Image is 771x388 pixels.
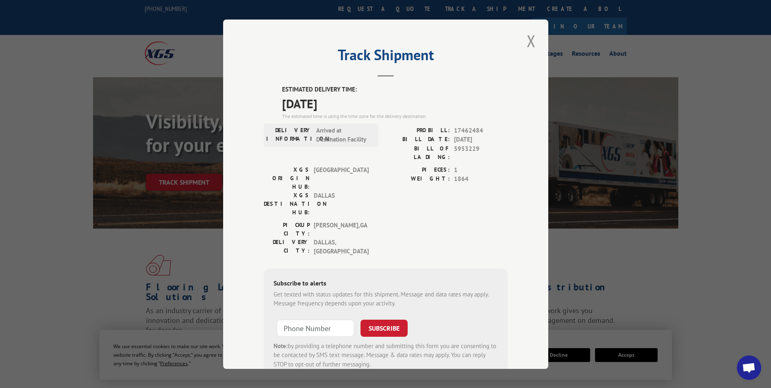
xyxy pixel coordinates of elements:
[454,165,508,174] span: 1
[264,49,508,65] h2: Track Shipment
[264,238,310,256] label: DELIVERY CITY:
[454,126,508,135] span: 17462484
[316,126,371,144] span: Arrived at Destination Facility
[386,174,450,184] label: WEIGHT:
[386,126,450,135] label: PROBILL:
[314,165,369,191] span: [GEOGRAPHIC_DATA]
[264,165,310,191] label: XGS ORIGIN HUB:
[274,278,498,290] div: Subscribe to alerts
[454,174,508,184] span: 1864
[314,220,369,238] span: [PERSON_NAME] , GA
[454,135,508,144] span: [DATE]
[386,135,450,144] label: BILL DATE:
[386,165,450,174] label: PIECES:
[266,126,312,144] label: DELIVERY INFORMATION:
[454,144,508,161] span: 5953229
[524,30,538,52] button: Close modal
[277,319,354,336] input: Phone Number
[274,290,498,308] div: Get texted with status updates for this shipment. Message and data rates may apply. Message frequ...
[282,112,508,120] div: The estimated time is using the time zone for the delivery destination.
[361,319,408,336] button: SUBSCRIBE
[314,191,369,216] span: DALLAS
[264,220,310,238] label: PICKUP CITY:
[282,85,508,94] label: ESTIMATED DELIVERY TIME:
[314,238,369,256] span: DALLAS , [GEOGRAPHIC_DATA]
[282,94,508,112] span: [DATE]
[264,191,310,216] label: XGS DESTINATION HUB:
[274,341,498,369] div: by providing a telephone number and submitting this form you are consenting to be contacted by SM...
[274,342,288,349] strong: Note:
[386,144,450,161] label: BILL OF LADING:
[737,355,761,380] a: Open chat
